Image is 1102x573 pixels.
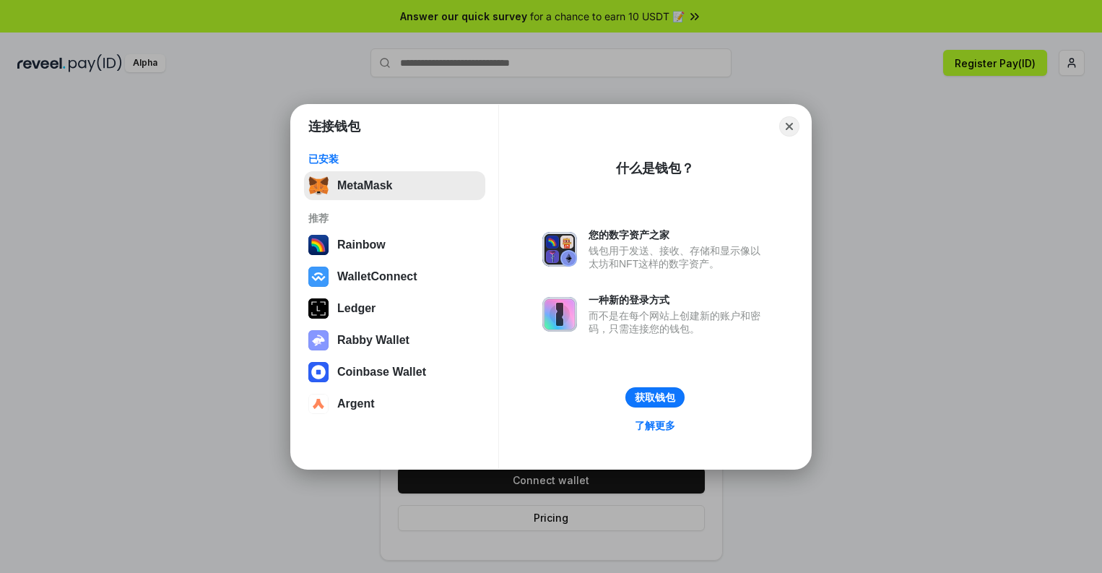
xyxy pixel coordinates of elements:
button: 获取钱包 [625,387,685,408]
img: svg+xml,%3Csvg%20xmlns%3D%22http%3A%2F%2Fwww.w3.org%2F2000%2Fsvg%22%20width%3D%2228%22%20height%3... [308,298,329,319]
button: Rainbow [304,231,485,259]
div: Argent [337,397,375,410]
div: WalletConnect [337,270,417,283]
button: Coinbase Wallet [304,358,485,387]
div: 已安装 [308,152,481,165]
img: svg+xml,%3Csvg%20width%3D%2228%22%20height%3D%2228%22%20viewBox%3D%220%200%2028%2028%22%20fill%3D... [308,267,329,287]
button: Rabby Wallet [304,326,485,355]
div: Coinbase Wallet [337,366,426,379]
div: 而不是在每个网站上创建新的账户和密码，只需连接您的钱包。 [589,309,768,335]
div: Rainbow [337,238,386,251]
button: Ledger [304,294,485,323]
button: Argent [304,389,485,418]
div: MetaMask [337,179,392,192]
img: svg+xml,%3Csvg%20width%3D%2228%22%20height%3D%2228%22%20viewBox%3D%220%200%2028%2028%22%20fill%3D... [308,362,329,382]
div: 推荐 [308,212,481,225]
div: 什么是钱包？ [616,160,694,177]
img: svg+xml,%3Csvg%20fill%3D%22none%22%20height%3D%2233%22%20viewBox%3D%220%200%2035%2033%22%20width%... [308,176,329,196]
img: svg+xml,%3Csvg%20xmlns%3D%22http%3A%2F%2Fwww.w3.org%2F2000%2Fsvg%22%20fill%3D%22none%22%20viewBox... [308,330,329,350]
button: WalletConnect [304,262,485,291]
img: svg+xml,%3Csvg%20xmlns%3D%22http%3A%2F%2Fwww.w3.org%2F2000%2Fsvg%22%20fill%3D%22none%22%20viewBox... [542,232,577,267]
div: 一种新的登录方式 [589,293,768,306]
div: Rabby Wallet [337,334,409,347]
div: 获取钱包 [635,391,675,404]
button: MetaMask [304,171,485,200]
h1: 连接钱包 [308,118,360,135]
img: svg+xml,%3Csvg%20xmlns%3D%22http%3A%2F%2Fwww.w3.org%2F2000%2Fsvg%22%20fill%3D%22none%22%20viewBox... [542,297,577,332]
button: Close [779,116,799,137]
img: svg+xml,%3Csvg%20width%3D%22120%22%20height%3D%22120%22%20viewBox%3D%220%200%20120%20120%22%20fil... [308,235,329,255]
a: 了解更多 [626,416,684,435]
img: svg+xml,%3Csvg%20width%3D%2228%22%20height%3D%2228%22%20viewBox%3D%220%200%2028%2028%22%20fill%3D... [308,394,329,414]
div: 了解更多 [635,419,675,432]
div: 钱包用于发送、接收、存储和显示像以太坊和NFT这样的数字资产。 [589,244,768,270]
div: Ledger [337,302,376,315]
div: 您的数字资产之家 [589,228,768,241]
